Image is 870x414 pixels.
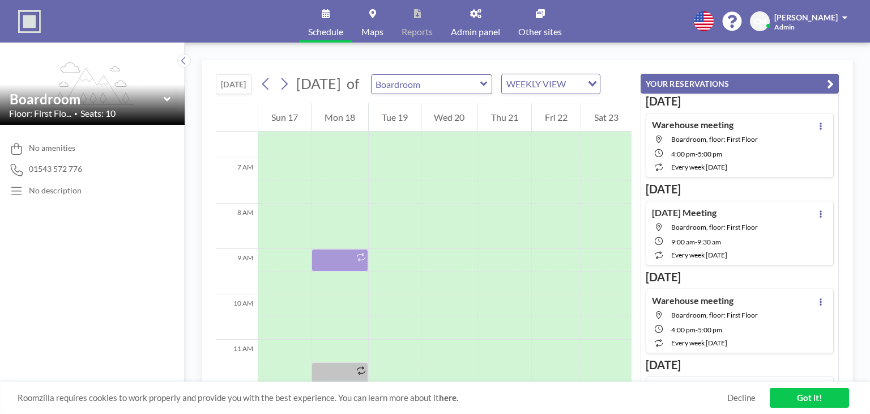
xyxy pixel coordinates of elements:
[216,340,258,385] div: 11 AM
[641,74,839,94] button: YOUR RESERVATIONS
[652,207,717,218] h4: [DATE] Meeting
[774,12,838,22] span: [PERSON_NAME]
[421,103,478,132] div: Wed 20
[671,163,727,171] span: every week [DATE]
[372,75,480,94] input: Boardroom
[532,103,581,132] div: Fri 22
[10,91,164,107] input: Boardroom
[80,108,116,119] span: Seats: 10
[478,103,531,132] div: Thu 21
[697,238,721,246] span: 9:30 AM
[671,238,695,246] span: 9:00 AM
[9,108,71,119] span: Floor: First Flo...
[29,185,82,196] div: No description
[402,27,433,36] span: Reports
[671,135,758,143] span: Boardroom, floor: First Floor
[308,27,343,36] span: Schedule
[695,238,697,246] span: -
[504,77,568,91] span: WEEKLY VIEW
[216,158,258,204] div: 7 AM
[671,150,696,158] span: 4:00 PM
[646,94,834,108] h3: [DATE]
[216,113,258,158] div: 6 AM
[696,326,698,334] span: -
[296,75,341,92] span: [DATE]
[652,119,733,130] h4: Warehouse meeting
[361,27,383,36] span: Maps
[671,251,727,259] span: every week [DATE]
[18,392,727,403] span: Roomzilla requires cookies to work properly and provide you with the best experience. You can lea...
[652,295,733,306] h4: Warehouse meeting
[74,110,78,117] span: •
[646,358,834,372] h3: [DATE]
[369,103,421,132] div: Tue 19
[569,77,581,91] input: Search for option
[29,164,82,174] span: 01543 572 776
[258,103,311,132] div: Sun 17
[671,223,758,231] span: Boardroom, floor: First Floor
[727,392,756,403] a: Decline
[698,326,722,334] span: 5:00 PM
[18,10,41,33] img: organization-logo
[646,182,834,196] h3: [DATE]
[671,326,696,334] span: 4:00 PM
[29,143,75,153] span: No amenities
[770,388,849,408] a: Got it!
[698,150,722,158] span: 5:00 PM
[216,204,258,249] div: 8 AM
[502,74,600,94] div: Search for option
[439,392,458,403] a: here.
[774,23,795,31] span: Admin
[216,249,258,294] div: 9 AM
[696,150,698,158] span: -
[451,27,500,36] span: Admin panel
[754,16,766,27] span: CM
[646,270,834,284] h3: [DATE]
[518,27,562,36] span: Other sites
[216,74,251,94] button: [DATE]
[671,339,727,347] span: every week [DATE]
[581,103,632,132] div: Sat 23
[312,103,368,132] div: Mon 18
[216,294,258,340] div: 10 AM
[347,75,359,92] span: of
[671,311,758,319] span: Boardroom, floor: First Floor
